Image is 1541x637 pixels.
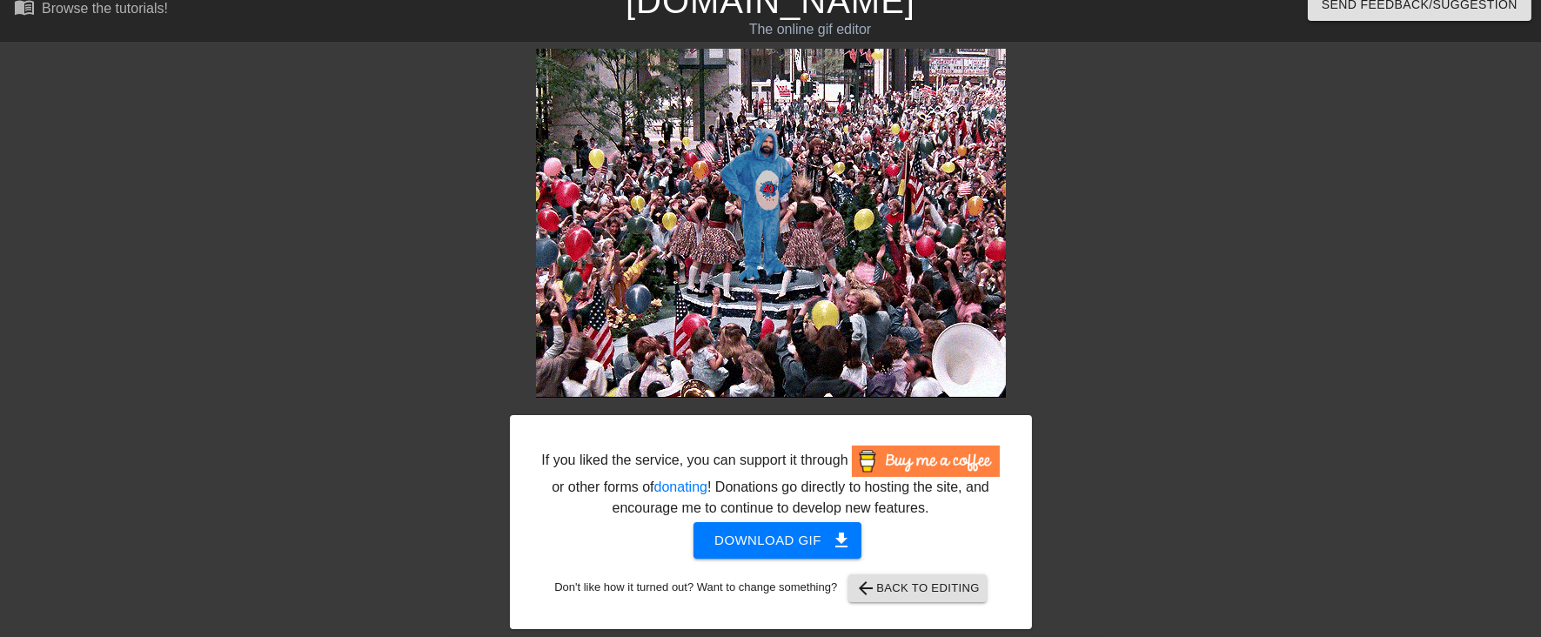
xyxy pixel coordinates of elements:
[714,529,841,552] span: Download gif
[680,532,861,546] a: Download gif
[848,574,987,602] button: Back to Editing
[537,574,1005,602] div: Don't like how it turned out? Want to change something?
[693,522,861,559] button: Download gif
[855,578,980,599] span: Back to Editing
[540,446,1002,519] div: If you liked the service, you can support it through or other forms of ! Donations go directly to...
[855,578,876,599] span: arrow_back
[852,446,1000,477] img: Buy Me A Coffee
[654,479,707,494] a: donating
[536,49,1006,398] img: OqPC0Uln.gif
[522,19,1097,40] div: The online gif editor
[831,530,852,551] span: get_app
[42,1,168,16] div: Browse the tutorials!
